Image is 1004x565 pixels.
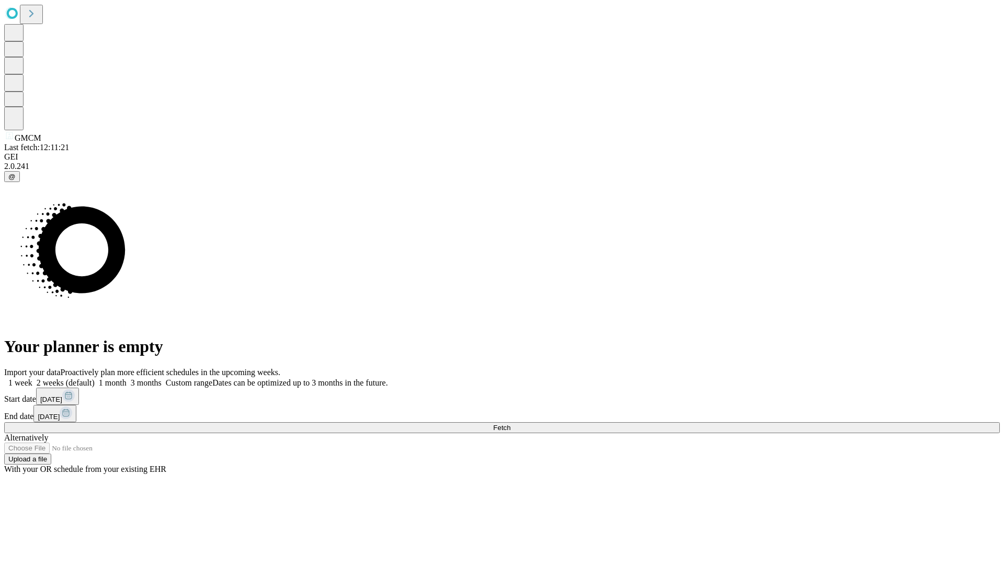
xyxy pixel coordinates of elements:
[212,378,387,387] span: Dates can be optimized up to 3 months in the future.
[61,368,280,377] span: Proactively plan more efficient schedules in the upcoming weeks.
[4,368,61,377] span: Import your data
[493,424,510,432] span: Fetch
[4,388,1000,405] div: Start date
[4,433,48,442] span: Alternatively
[4,171,20,182] button: @
[4,454,51,465] button: Upload a file
[4,337,1000,356] h1: Your planner is empty
[99,378,127,387] span: 1 month
[4,152,1000,162] div: GEI
[40,395,62,403] span: [DATE]
[4,405,1000,422] div: End date
[131,378,162,387] span: 3 months
[4,465,166,473] span: With your OR schedule from your existing EHR
[33,405,76,422] button: [DATE]
[166,378,212,387] span: Custom range
[36,388,79,405] button: [DATE]
[37,378,95,387] span: 2 weeks (default)
[8,378,32,387] span: 1 week
[4,143,69,152] span: Last fetch: 12:11:21
[4,162,1000,171] div: 2.0.241
[15,133,41,142] span: GMCM
[4,422,1000,433] button: Fetch
[8,173,16,180] span: @
[38,413,60,421] span: [DATE]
